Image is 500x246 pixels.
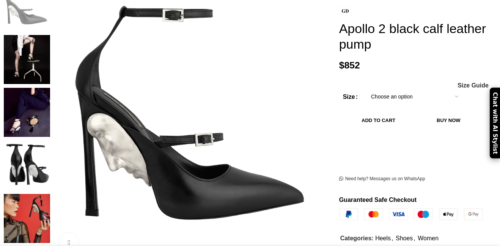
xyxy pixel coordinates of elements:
iframe: Secure express checkout frame [348,134,478,152]
img: Ganor Dominic [339,5,351,17]
a: Heels [375,235,391,241]
bdi: 852 [339,60,360,70]
img: Apollo 2 black calf leather pump Pumps Black Coveti [4,194,50,243]
strong: Guaranteed Safe Checkout [339,197,417,203]
a: Size Guide [457,83,489,89]
span: , [392,233,393,243]
label: Size [343,92,358,102]
img: Apollo 2 [4,88,50,137]
button: Add to cart [343,112,414,128]
span: , [414,233,415,243]
a: Women [418,235,439,241]
a: Need help? Messages us on WhatsApp [339,176,425,182]
h1: Apollo 2 black calf leather pump [339,21,494,52]
img: Apollo 2 [4,35,50,84]
img: Apollo 2 [4,141,50,190]
span: Categories: [340,235,374,241]
button: Buy now [418,112,479,128]
span: $ [339,60,344,70]
img: guaranteed-safe-checkout-bordered.j [339,209,483,220]
a: Shoes [396,235,413,241]
span: Size Guide [458,83,489,89]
